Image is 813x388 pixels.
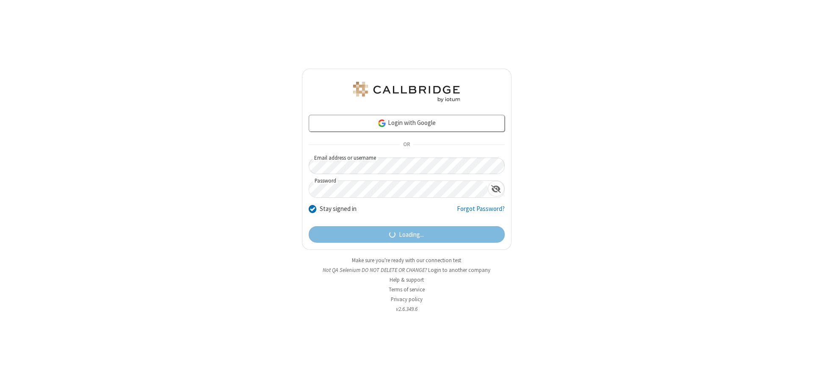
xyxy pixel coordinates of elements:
button: Login to another company [428,266,490,274]
a: Privacy policy [391,296,423,303]
span: Loading... [399,230,424,240]
span: OR [400,139,413,151]
button: Loading... [309,226,505,243]
img: QA Selenium DO NOT DELETE OR CHANGE [351,82,462,102]
li: v2.6.349.6 [302,305,512,313]
a: Forgot Password? [457,204,505,220]
a: Make sure you're ready with our connection test [352,257,461,264]
a: Login with Google [309,115,505,132]
div: Show password [488,181,504,197]
img: google-icon.png [377,119,387,128]
a: Help & support [390,276,424,283]
input: Password [309,181,488,197]
li: Not QA Selenium DO NOT DELETE OR CHANGE? [302,266,512,274]
label: Stay signed in [320,204,357,214]
input: Email address or username [309,158,505,174]
a: Terms of service [389,286,425,293]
